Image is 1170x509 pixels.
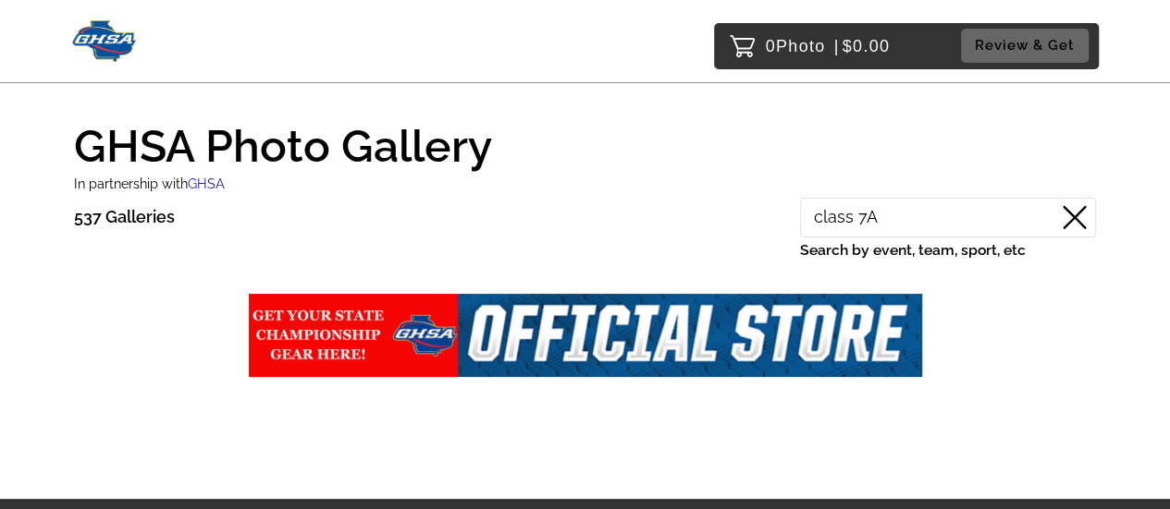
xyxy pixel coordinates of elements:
[834,37,840,55] span: |
[74,202,175,232] p: 537 Galleries
[766,31,891,61] p: 0 $0.00
[188,176,225,191] span: GHSA
[74,107,1096,168] h1: GHSA Photo Gallery
[800,237,1096,263] label: Search by event, team, sport, etc
[249,294,922,377] img: ghsa%2Fevents%2Fgallery%2Fundefined%2F5fb9f561-abbd-4c28-b40d-30de1d9e5cda
[961,29,1089,63] button: Review & Get
[74,176,225,191] small: In partnership with
[776,31,826,61] span: Photo
[961,29,1094,63] a: Review & Get
[72,20,138,62] img: Snapphound Logo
